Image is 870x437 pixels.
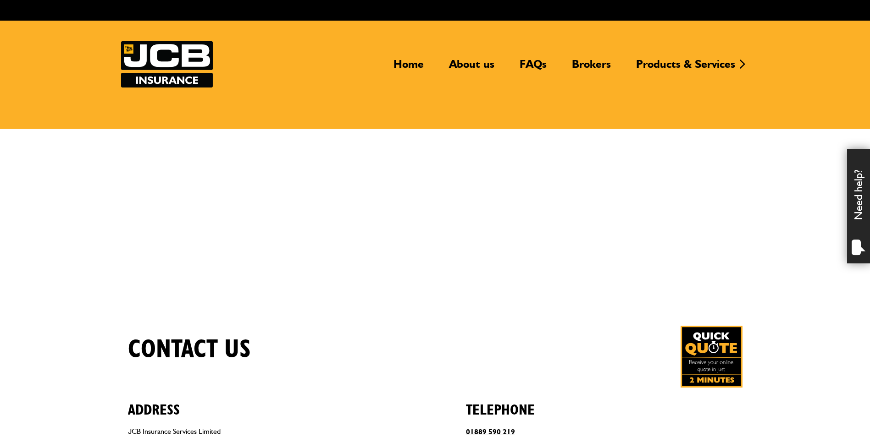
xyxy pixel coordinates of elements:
div: Need help? [847,149,870,263]
a: About us [442,57,501,78]
h1: Contact us [128,334,251,365]
h2: Telephone [466,388,743,419]
a: Products & Services [629,57,742,78]
a: 01889 590 219 [466,427,515,436]
a: FAQs [513,57,554,78]
a: Get your insurance quote in just 2-minutes [681,326,743,388]
h2: Address [128,388,405,419]
a: Brokers [565,57,618,78]
a: Home [387,57,431,78]
a: JCB Insurance Services [121,41,213,87]
img: JCB Insurance Services logo [121,41,213,87]
img: Quick Quote [681,326,743,388]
